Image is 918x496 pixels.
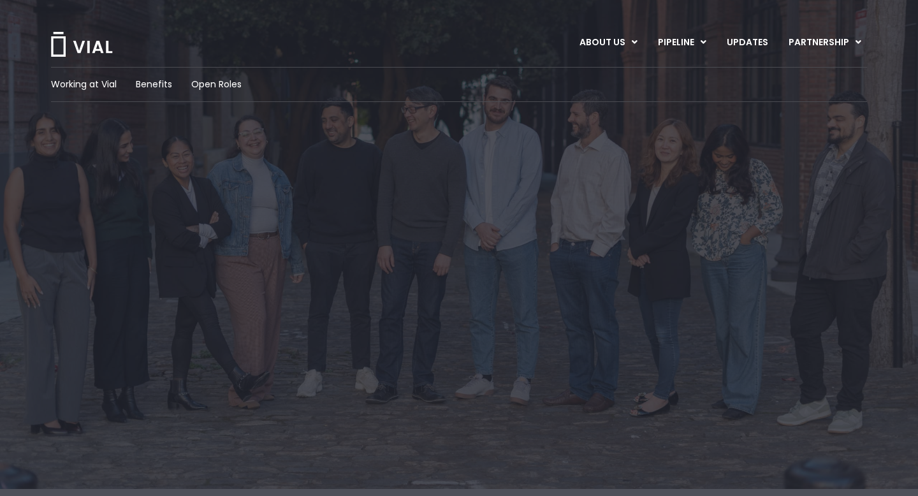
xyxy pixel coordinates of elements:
[569,32,647,54] a: ABOUT USMenu Toggle
[50,32,113,57] img: Vial Logo
[191,78,242,91] a: Open Roles
[778,32,871,54] a: PARTNERSHIPMenu Toggle
[136,78,172,91] a: Benefits
[648,32,716,54] a: PIPELINEMenu Toggle
[717,32,778,54] a: UPDATES
[51,78,117,91] a: Working at Vial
